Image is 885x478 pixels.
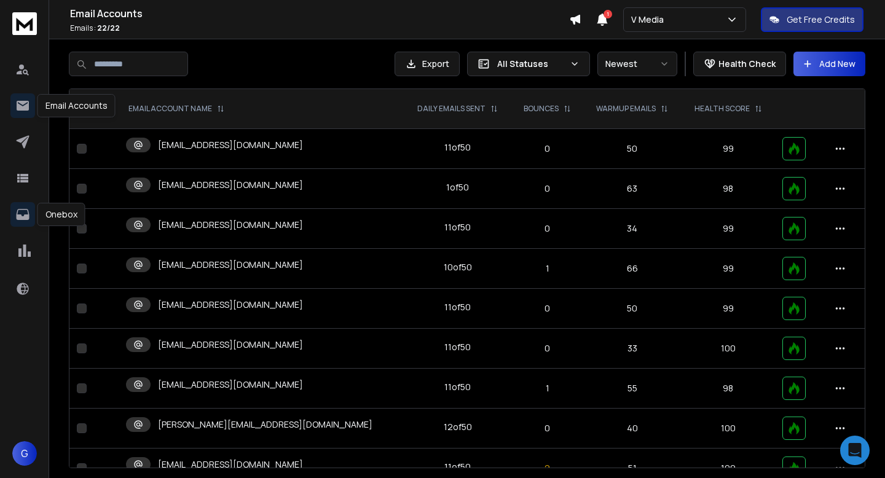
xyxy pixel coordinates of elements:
[12,441,37,466] button: G
[718,58,776,70] p: Health Check
[682,409,775,449] td: 100
[597,52,677,76] button: Newest
[583,369,682,409] td: 55
[583,249,682,289] td: 66
[682,129,775,169] td: 99
[524,104,559,114] p: BOUNCES
[583,409,682,449] td: 40
[519,302,576,315] p: 0
[70,6,569,21] h1: Email Accounts
[583,289,682,329] td: 50
[158,219,303,231] p: [EMAIL_ADDRESS][DOMAIN_NAME]
[519,222,576,235] p: 0
[787,14,855,26] p: Get Free Credits
[682,289,775,329] td: 99
[793,52,865,76] button: Add New
[682,169,775,209] td: 98
[519,462,576,474] p: 2
[12,12,37,35] img: logo
[37,94,116,117] div: Email Accounts
[444,421,472,433] div: 12 of 50
[444,141,471,154] div: 11 of 50
[158,418,372,431] p: [PERSON_NAME][EMAIL_ADDRESS][DOMAIN_NAME]
[444,381,471,393] div: 11 of 50
[519,382,576,394] p: 1
[444,261,472,273] div: 10 of 50
[631,14,669,26] p: V Media
[444,221,471,233] div: 11 of 50
[761,7,863,32] button: Get Free Credits
[158,378,303,391] p: [EMAIL_ADDRESS][DOMAIN_NAME]
[583,169,682,209] td: 63
[519,182,576,195] p: 0
[519,143,576,155] p: 0
[158,139,303,151] p: [EMAIL_ADDRESS][DOMAIN_NAME]
[682,369,775,409] td: 98
[444,341,471,353] div: 11 of 50
[158,458,303,471] p: [EMAIL_ADDRESS][DOMAIN_NAME]
[158,299,303,311] p: [EMAIL_ADDRESS][DOMAIN_NAME]
[693,52,786,76] button: Health Check
[682,329,775,369] td: 100
[158,179,303,191] p: [EMAIL_ADDRESS][DOMAIN_NAME]
[583,329,682,369] td: 33
[417,104,486,114] p: DAILY EMAILS SENT
[604,10,612,18] span: 1
[596,104,656,114] p: WARMUP EMAILS
[519,262,576,275] p: 1
[70,23,569,33] p: Emails :
[682,249,775,289] td: 99
[682,209,775,249] td: 99
[158,339,303,351] p: [EMAIL_ADDRESS][DOMAIN_NAME]
[694,104,750,114] p: HEALTH SCORE
[519,342,576,355] p: 0
[158,259,303,271] p: [EMAIL_ADDRESS][DOMAIN_NAME]
[583,129,682,169] td: 50
[583,209,682,249] td: 34
[444,461,471,473] div: 11 of 50
[840,436,870,465] div: Open Intercom Messenger
[497,58,565,70] p: All Statuses
[446,181,469,194] div: 1 of 50
[128,104,224,114] div: EMAIL ACCOUNT NAME
[97,23,120,33] span: 22 / 22
[519,422,576,434] p: 0
[37,203,85,226] div: Onebox
[395,52,460,76] button: Export
[444,301,471,313] div: 11 of 50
